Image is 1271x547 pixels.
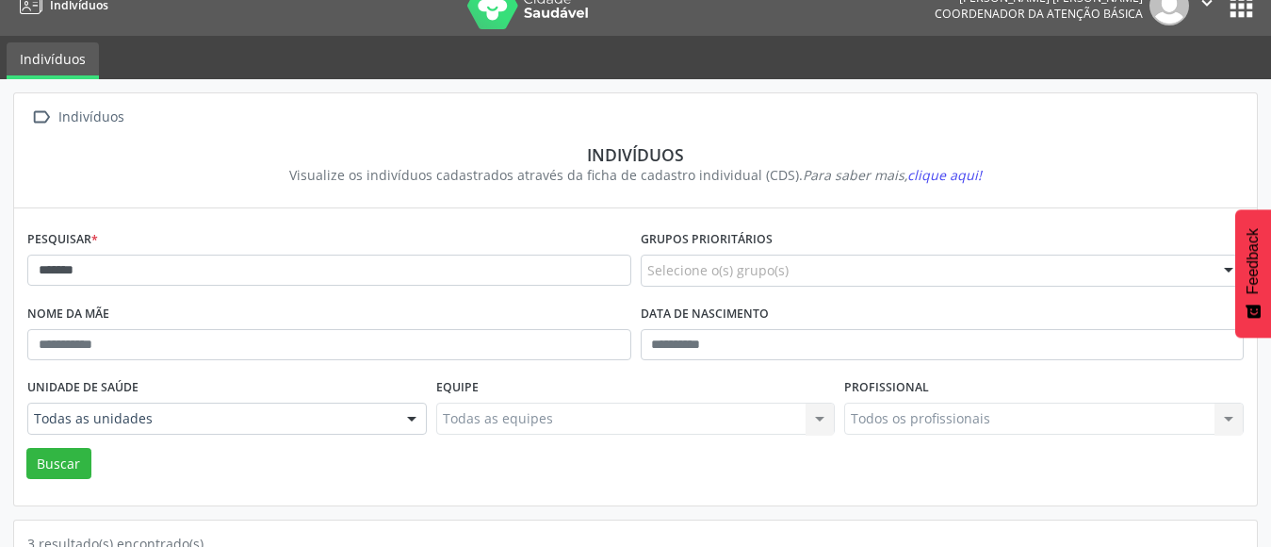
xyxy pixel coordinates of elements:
label: Grupos prioritários [641,225,773,255]
label: Unidade de saúde [27,373,139,403]
label: Equipe [436,373,479,403]
span: clique aqui! [907,166,982,184]
span: Coordenador da Atenção Básica [935,6,1143,22]
span: Todas as unidades [34,409,388,428]
i: Para saber mais, [803,166,982,184]
a: Indivíduos [7,42,99,79]
label: Data de nascimento [641,300,769,329]
span: Feedback [1245,228,1262,294]
span: Selecione o(s) grupo(s) [647,260,789,280]
label: Nome da mãe [27,300,109,329]
button: Buscar [26,448,91,480]
div: Indivíduos [41,144,1230,165]
a:  Indivíduos [27,104,127,131]
div: Visualize os indivíduos cadastrados através da ficha de cadastro individual (CDS). [41,165,1230,185]
i:  [27,104,55,131]
label: Profissional [844,373,929,403]
button: Feedback - Mostrar pesquisa [1235,209,1271,338]
label: Pesquisar [27,225,98,255]
div: Indivíduos [55,104,127,131]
